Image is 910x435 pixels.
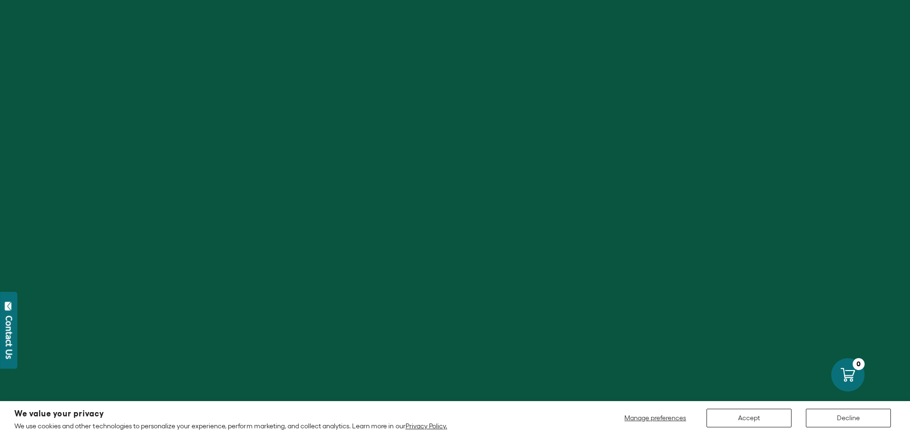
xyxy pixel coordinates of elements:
[806,409,891,427] button: Decline
[853,358,865,370] div: 0
[4,316,14,359] div: Contact Us
[707,409,792,427] button: Accept
[14,410,447,418] h2: We value your privacy
[14,422,447,430] p: We use cookies and other technologies to personalize your experience, perform marketing, and coll...
[406,422,447,430] a: Privacy Policy.
[624,414,686,422] span: Manage preferences
[619,409,692,427] button: Manage preferences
